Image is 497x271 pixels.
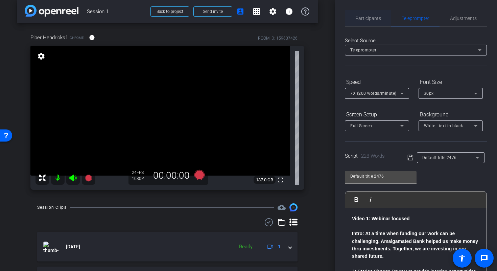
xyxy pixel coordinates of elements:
[450,16,477,21] span: Adjustments
[345,109,409,120] div: Screen Setup
[278,203,286,211] span: Destinations for your clips
[350,193,363,206] button: Bold (⌘B)
[70,35,84,40] span: Chrome
[276,176,284,184] mat-icon: fullscreen
[236,7,244,16] mat-icon: account_box
[419,76,483,88] div: Font Size
[137,170,144,175] span: FPS
[289,203,298,211] img: Session clips
[419,109,483,120] div: Background
[25,5,78,17] img: app-logo
[236,243,256,251] div: Ready
[132,170,149,175] div: 24
[458,254,466,262] mat-icon: accessibility
[43,242,58,252] img: thumb-nail
[361,153,385,159] span: 228 Words
[364,193,377,206] button: Italic (⌘I)
[278,243,281,250] span: 1
[37,52,46,60] mat-icon: settings
[66,243,80,250] span: [DATE]
[350,123,372,128] span: Full Screen
[350,48,376,52] span: Teleprompter
[352,216,410,221] strong: Video 1: Webinar focused
[350,91,397,96] span: 7X (200 words/minute)
[157,9,183,14] span: Back to project
[132,176,149,181] div: 1080P
[350,172,411,180] input: Title
[89,35,95,41] mat-icon: info
[480,254,488,262] mat-icon: message
[258,35,298,41] div: ROOM ID: 159637426
[253,7,261,16] mat-icon: grid_on
[422,155,457,160] span: Default title 2476
[150,6,189,17] button: Back to project
[254,176,276,184] span: 137.0 GB
[345,37,487,45] div: Select Source
[149,170,194,181] div: 00:00:00
[352,231,478,259] strong: Intro: At a time when funding our work can be challenging, Amalgamated Bank helped us make money ...
[355,16,381,21] span: Participants
[424,91,434,96] span: 30px
[345,76,409,88] div: Speed
[193,6,232,17] button: Send invite
[37,232,298,262] mat-expansion-panel-header: thumb-nail[DATE]Ready1
[345,152,398,160] div: Script
[278,203,286,211] mat-icon: cloud_upload
[269,7,277,16] mat-icon: settings
[402,16,429,21] span: Teleprompter
[424,123,463,128] span: White - text in black
[203,9,223,14] span: Send invite
[285,7,293,16] mat-icon: info
[87,5,146,18] span: Session 1
[30,34,68,41] span: Piper Hendricks1
[37,204,67,211] div: Session Clips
